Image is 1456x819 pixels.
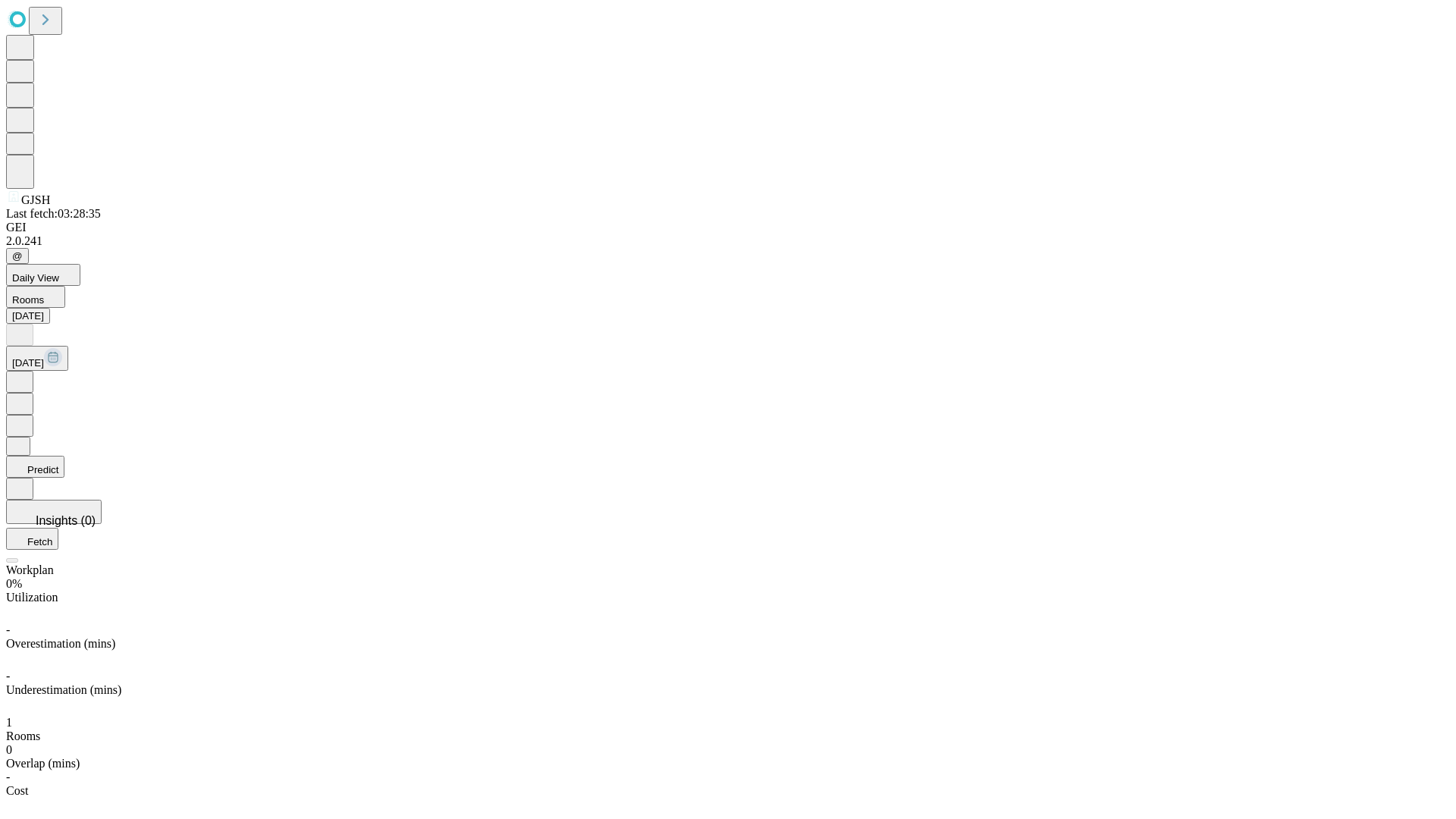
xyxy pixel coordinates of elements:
[36,514,96,527] span: Insights (0)
[6,500,102,524] button: Insights (0)
[6,234,1450,248] div: 2.0.241
[6,456,64,478] button: Predict
[6,528,58,550] button: Fetch
[12,294,44,306] span: Rooms
[6,346,68,371] button: [DATE]
[21,193,50,206] span: GJSH
[6,207,101,220] span: Last fetch: 03:28:35
[12,357,44,369] span: [DATE]
[6,730,40,742] span: Rooms
[12,272,59,284] span: Daily View
[6,577,22,590] span: 0%
[6,743,12,756] span: 0
[6,670,10,682] span: -
[6,591,58,604] span: Utilization
[6,264,80,286] button: Daily View
[6,248,29,264] button: @
[6,757,80,770] span: Overlap (mins)
[6,563,54,576] span: Workplan
[6,623,10,636] span: -
[6,784,28,797] span: Cost
[12,250,23,262] span: @
[6,770,10,783] span: -
[6,221,1450,234] div: GEI
[6,308,50,324] button: [DATE]
[6,286,65,308] button: Rooms
[6,683,121,696] span: Underestimation (mins)
[6,637,115,650] span: Overestimation (mins)
[6,716,12,729] span: 1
